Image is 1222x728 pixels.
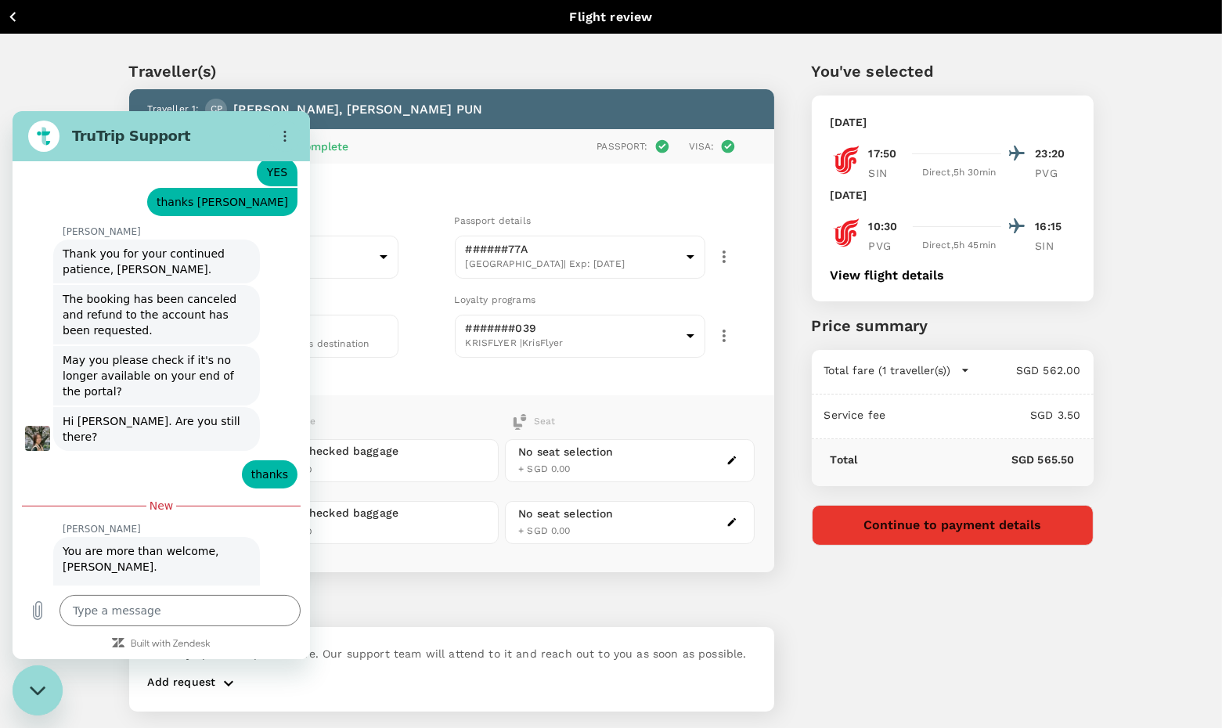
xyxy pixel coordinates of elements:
[570,8,653,27] p: Flight review
[148,102,200,117] p: Traveller 1 :
[857,452,1074,467] p: SGD 565.50
[6,7,143,27] button: Back to flight results
[512,414,528,430] img: baggage-icon
[518,525,571,536] span: + SGD 0.00
[466,241,680,257] p: ######77A
[455,215,531,226] span: Passport details
[50,302,238,333] span: Hi [PERSON_NAME]. Are you still there?
[211,102,222,117] span: CP
[1036,165,1075,181] p: PVG
[50,114,297,127] p: [PERSON_NAME]
[261,414,443,430] div: Baggage
[50,241,238,288] span: May you please check if it's no longer available on your end of the portal?
[455,231,705,283] div: ######77A[GEOGRAPHIC_DATA]| Exp: [DATE]
[869,146,897,162] p: 17:50
[466,336,680,351] span: KRISFLYER | KrisFlyer
[262,463,485,478] span: INCLUDED
[597,139,647,153] p: Passport :
[148,674,216,693] p: Add request
[689,139,715,153] p: Visa :
[148,646,755,661] p: Add any special requests here. Our support team will attend to it and reach out to you as soon as...
[518,506,614,522] div: No seat selection
[831,114,867,130] p: [DATE]
[869,165,908,181] p: SIN
[9,484,41,515] button: Upload file
[50,135,238,166] span: Thank you for your continued patience, [PERSON_NAME].
[466,257,680,272] span: [GEOGRAPHIC_DATA] | Exp: [DATE]
[970,362,1081,378] p: SGD 562.00
[262,524,485,540] span: INCLUDED
[13,111,310,659] iframe: Messaging window
[466,320,680,336] p: #######039
[824,362,970,378] button: Total fare (1 traveller(s))
[262,505,485,521] span: 1 x 23kg checked baggage
[1036,218,1075,235] p: 16:15
[917,238,1001,254] div: Direct , 5h 45min
[118,528,198,539] a: Built with Zendesk: Visit the Zendesk website in a new tab
[824,362,951,378] p: Total fare (1 traveller(s))
[869,218,898,235] p: 10:30
[1036,238,1075,254] p: SIN
[917,165,1001,181] div: Direct , 5h 30min
[29,9,143,24] p: Back to flight results
[129,59,774,83] p: Traveller(s)
[512,414,555,430] div: Seat
[1036,146,1075,162] p: 23:20
[831,217,862,248] img: CA
[831,144,862,175] img: CA
[13,665,63,715] iframe: Button to launch messaging window, conversation in progress
[518,444,614,460] div: No seat selection
[50,180,238,227] span: The booking has been canceled and refund to the account has been requested.
[129,591,774,614] p: Special request
[885,407,1080,423] p: SGD 3.50
[50,412,297,424] p: [PERSON_NAME]
[824,407,886,423] p: Service fee
[455,294,535,305] span: Loyalty programs
[455,310,705,362] div: #######039KRISFLYER |KrisFlyer
[148,182,755,200] h6: Travel Document
[831,268,945,283] button: View flight details
[812,59,1094,83] p: You've selected
[239,355,276,371] span: thanks
[869,238,908,254] p: PVG
[831,452,858,467] p: Total
[831,187,867,203] p: [DATE]
[262,443,485,459] span: 1 x 23kg checked baggage
[518,463,571,474] span: + SGD 0.00
[812,314,1094,337] p: Price summary
[137,387,161,402] span: New
[233,100,482,119] p: [PERSON_NAME], [PERSON_NAME] PUN
[50,432,238,573] div: You are more than welcome, [PERSON_NAME]. Should you require any further assistance—whether regar...
[812,505,1094,546] button: Continue to payment details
